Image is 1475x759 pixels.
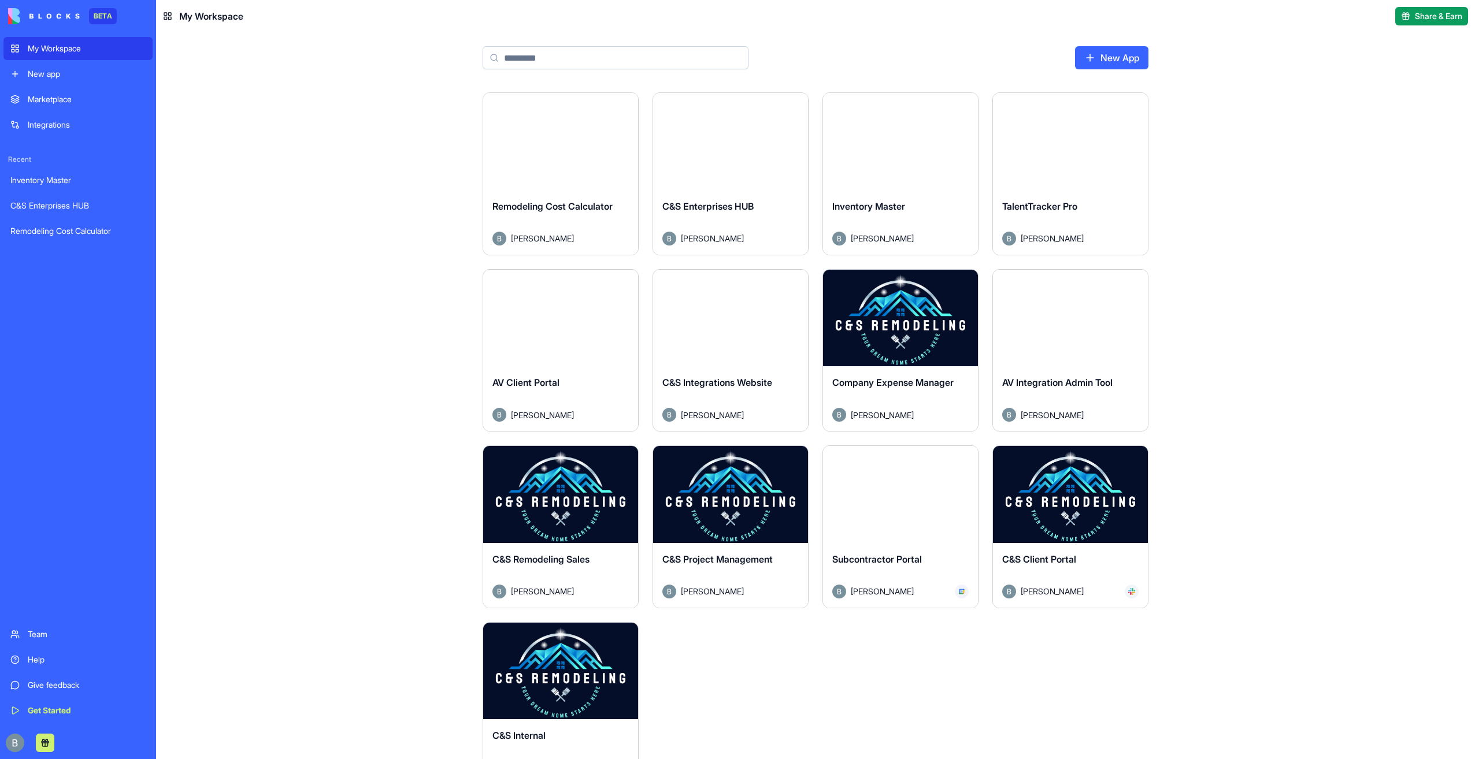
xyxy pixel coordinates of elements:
[1021,232,1084,244] span: [PERSON_NAME]
[851,232,914,244] span: [PERSON_NAME]
[28,705,146,716] div: Get Started
[492,585,506,598] img: Avatar
[6,734,24,752] img: ACg8ocIug40qN1SCXJiinWdltW7QsPxROn8ZAVDlgOtPD8eQfXIZmw=s96-c
[3,699,153,722] a: Get Started
[1021,409,1084,421] span: [PERSON_NAME]
[3,623,153,646] a: Team
[492,232,506,245] img: Avatar
[3,169,153,192] a: Inventory Master
[89,8,117,24] div: BETA
[8,8,80,24] img: logo
[483,445,639,608] a: C&S Remodeling SalesAvatar[PERSON_NAME]
[483,269,639,432] a: AV Client PortalAvatar[PERSON_NAME]
[492,553,590,565] span: C&S Remodeling Sales
[832,377,954,388] span: Company Expense Manager
[662,585,676,598] img: Avatar
[28,68,146,80] div: New app
[662,408,676,422] img: Avatar
[653,445,809,608] a: C&S Project ManagementAvatar[PERSON_NAME]
[492,730,546,741] span: C&S Internal
[832,585,846,598] img: Avatar
[28,119,146,131] div: Integrations
[832,408,846,422] img: Avatar
[681,232,744,244] span: [PERSON_NAME]
[992,445,1148,608] a: C&S Client PortalAvatar[PERSON_NAME]
[662,553,773,565] span: C&S Project Management
[3,674,153,697] a: Give feedback
[1002,377,1113,388] span: AV Integration Admin Tool
[822,269,979,432] a: Company Expense ManagerAvatar[PERSON_NAME]
[3,88,153,111] a: Marketplace
[832,200,905,212] span: Inventory Master
[10,225,146,237] div: Remodeling Cost Calculator
[681,409,744,421] span: [PERSON_NAME]
[832,553,922,565] span: Subcontractor Portal
[28,94,146,105] div: Marketplace
[3,113,153,136] a: Integrations
[28,43,146,54] div: My Workspace
[492,200,613,212] span: Remodeling Cost Calculator
[3,37,153,60] a: My Workspace
[3,648,153,671] a: Help
[653,269,809,432] a: C&S Integrations WebsiteAvatar[PERSON_NAME]
[28,679,146,691] div: Give feedback
[851,409,914,421] span: [PERSON_NAME]
[511,232,574,244] span: [PERSON_NAME]
[179,9,243,23] span: My Workspace
[3,62,153,85] a: New app
[992,269,1148,432] a: AV Integration Admin ToolAvatar[PERSON_NAME]
[3,219,153,243] a: Remodeling Cost Calculator
[1415,10,1462,22] span: Share & Earn
[1002,585,1016,598] img: Avatar
[1021,585,1084,597] span: [PERSON_NAME]
[662,200,754,212] span: C&S Enterprises HUB
[8,8,117,24] a: BETA
[653,92,809,255] a: C&S Enterprises HUBAvatar[PERSON_NAME]
[1002,200,1077,212] span: TalentTracker Pro
[10,200,146,211] div: C&S Enterprises HUB
[662,377,772,388] span: C&S Integrations Website
[28,628,146,640] div: Team
[681,585,744,597] span: [PERSON_NAME]
[511,585,574,597] span: [PERSON_NAME]
[1002,232,1016,245] img: Avatar
[851,585,914,597] span: [PERSON_NAME]
[1002,408,1016,422] img: Avatar
[483,92,639,255] a: Remodeling Cost CalculatorAvatar[PERSON_NAME]
[1002,553,1076,565] span: C&S Client Portal
[1075,46,1148,69] a: New App
[28,654,146,665] div: Help
[511,409,574,421] span: [PERSON_NAME]
[958,588,965,595] img: GCal_x6vdih.svg
[992,92,1148,255] a: TalentTracker ProAvatar[PERSON_NAME]
[492,377,559,388] span: AV Client Portal
[662,232,676,245] img: Avatar
[3,155,153,164] span: Recent
[822,92,979,255] a: Inventory MasterAvatar[PERSON_NAME]
[492,408,506,422] img: Avatar
[1128,588,1135,595] img: Slack_i955cf.svg
[1395,7,1468,25] button: Share & Earn
[10,174,146,186] div: Inventory Master
[822,445,979,608] a: Subcontractor PortalAvatar[PERSON_NAME]
[832,232,846,245] img: Avatar
[3,194,153,217] a: C&S Enterprises HUB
